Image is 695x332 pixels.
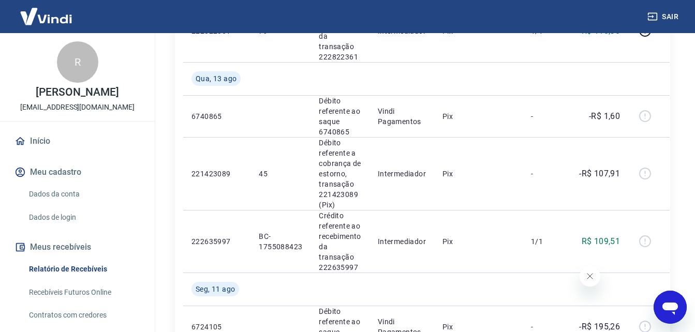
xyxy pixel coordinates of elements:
[531,111,561,122] p: -
[589,110,620,123] p: -R$ 1,60
[25,207,142,228] a: Dados de login
[191,169,242,179] p: 221423089
[196,73,236,84] span: Qua, 13 ago
[12,1,80,32] img: Vindi
[12,236,142,259] button: Meus recebíveis
[259,169,302,179] p: 45
[191,236,242,247] p: 222635997
[378,169,426,179] p: Intermediador
[25,305,142,326] a: Contratos com credores
[442,111,514,122] p: Pix
[25,259,142,280] a: Relatório de Recebíveis
[580,266,600,286] iframe: Fechar mensagem
[582,235,620,248] p: R$ 109,51
[57,41,98,83] div: R
[378,106,426,127] p: Vindi Pagamentos
[25,184,142,205] a: Dados da conta
[259,231,302,252] p: BC-1755088423
[196,284,235,294] span: Seg, 11 ago
[442,236,514,247] p: Pix
[531,169,561,179] p: -
[531,322,561,332] p: -
[442,169,514,179] p: Pix
[378,236,426,247] p: Intermediador
[20,102,135,113] p: [EMAIL_ADDRESS][DOMAIN_NAME]
[191,322,242,332] p: 6724105
[191,111,242,122] p: 6740865
[319,210,361,273] p: Crédito referente ao recebimento da transação 222635997
[442,322,514,332] p: Pix
[645,7,683,26] button: Sair
[531,236,561,247] p: 1/1
[36,87,119,98] p: [PERSON_NAME]
[6,7,87,16] span: Olá! Precisa de ajuda?
[319,96,361,137] p: Débito referente ao saque 6740865
[12,161,142,184] button: Meu cadastro
[25,282,142,303] a: Recebíveis Futuros Online
[654,291,687,324] iframe: Botão para abrir a janela de mensagens
[319,138,361,210] p: Débito referente a cobrança de estorno, transação 221423089 (Pix)
[12,130,142,153] a: Início
[579,168,620,180] p: -R$ 107,91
